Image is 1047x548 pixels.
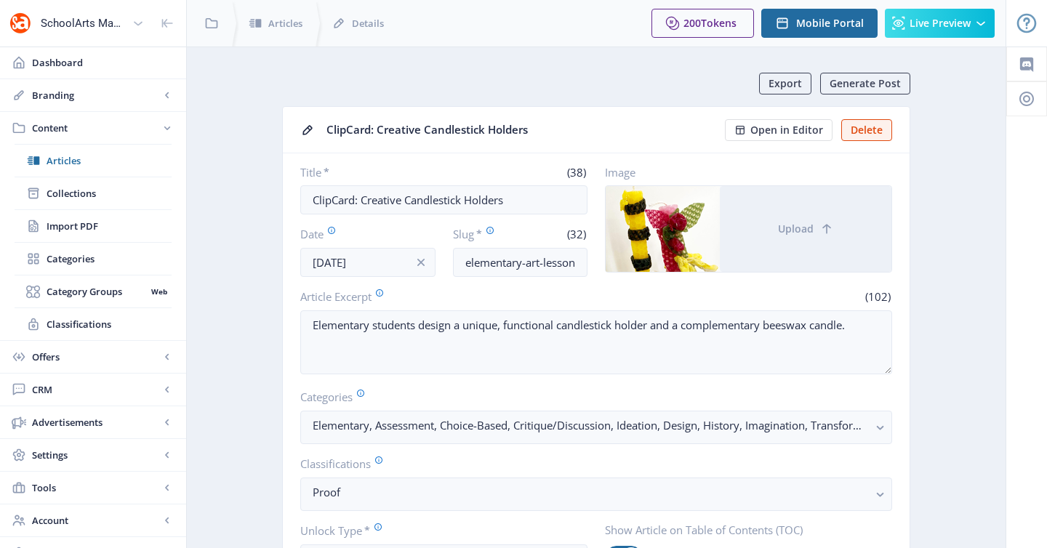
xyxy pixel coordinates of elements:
[32,88,160,102] span: Branding
[406,248,436,277] button: info
[32,415,160,430] span: Advertisements
[32,55,174,70] span: Dashboard
[15,243,172,275] a: Categories
[759,73,811,94] button: Export
[47,153,172,168] span: Articles
[47,251,172,266] span: Categories
[453,248,588,277] input: this-is-how-a-slug-looks-like
[313,416,868,434] nb-select-label: Elementary, Assessment, Choice-Based, Critique/Discussion, Ideation, Design, History, Imagination...
[15,145,172,177] a: Articles
[300,456,880,472] label: Classifications
[15,308,172,340] a: Classifications
[47,317,172,331] span: Classifications
[910,17,971,29] span: Live Preview
[863,289,892,304] span: (102)
[32,513,160,528] span: Account
[565,227,587,241] span: (32)
[565,165,587,180] span: (38)
[453,226,515,242] label: Slug
[268,16,302,31] span: Articles
[720,186,891,272] button: Upload
[725,119,833,141] button: Open in Editor
[47,284,146,299] span: Category Groups
[605,165,880,180] label: Image
[701,16,737,30] span: Tokens
[414,255,428,270] nb-icon: info
[15,210,172,242] a: Import PDF
[313,483,868,501] nb-select-label: Proof
[830,78,901,89] span: Generate Post
[15,275,172,307] a: Category GroupsWeb
[326,118,716,141] div: ClipCard: Creative Candlestick Holders
[146,284,172,299] nb-badge: Web
[796,17,864,29] span: Mobile Portal
[47,219,172,233] span: Import PDF
[41,7,127,39] div: SchoolArts Magazine
[300,289,590,305] label: Article Excerpt
[761,9,878,38] button: Mobile Portal
[300,389,880,405] label: Categories
[352,16,384,31] span: Details
[300,226,424,242] label: Date
[32,480,160,495] span: Tools
[15,177,172,209] a: Collections
[750,124,823,136] span: Open in Editor
[47,186,172,201] span: Collections
[32,448,160,462] span: Settings
[885,9,995,38] button: Live Preview
[32,121,160,135] span: Content
[9,12,32,35] img: properties.app_icon.png
[32,382,160,397] span: CRM
[778,223,814,235] span: Upload
[841,119,892,141] button: Delete
[300,478,892,511] button: Proof
[651,9,754,38] button: 200Tokens
[300,248,436,277] input: Publishing Date
[769,78,802,89] span: Export
[300,185,587,214] input: Type Article Title ...
[32,350,160,364] span: Offers
[300,165,438,180] label: Title
[300,411,892,444] button: Elementary, Assessment, Choice-Based, Critique/Discussion, Ideation, Design, History, Imagination...
[820,73,910,94] button: Generate Post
